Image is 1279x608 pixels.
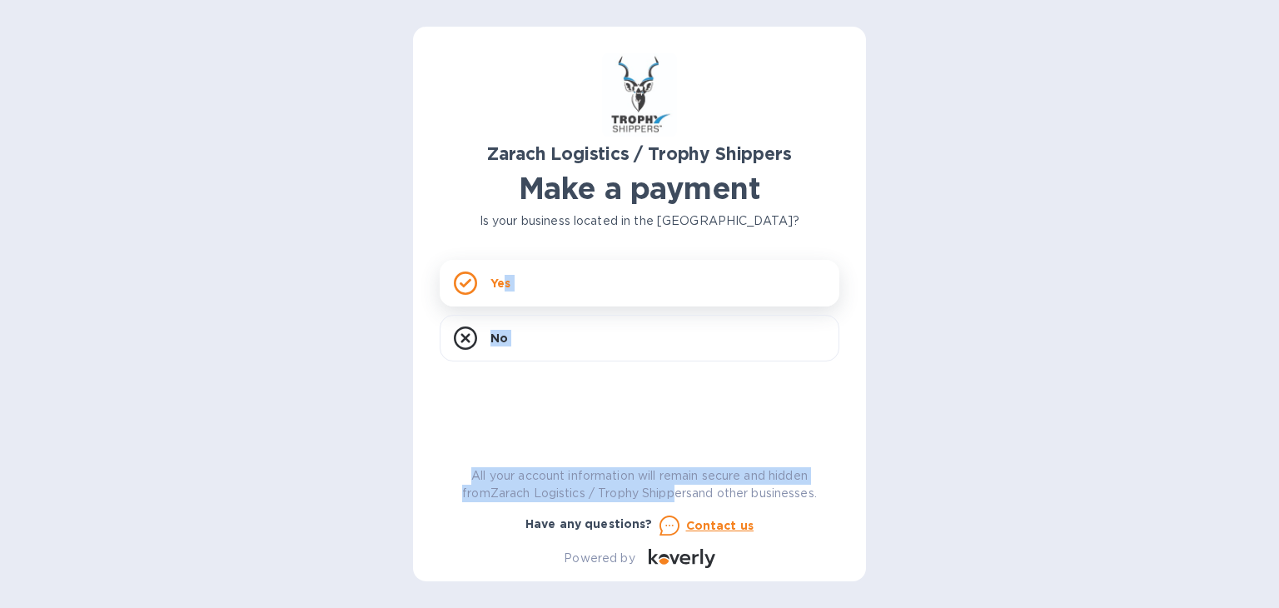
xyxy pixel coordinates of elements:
[686,519,754,532] u: Contact us
[490,330,508,346] p: No
[440,171,839,206] h1: Make a payment
[564,550,635,567] p: Powered by
[487,143,791,164] b: Zarach Logistics / Trophy Shippers
[440,212,839,230] p: Is your business located in the [GEOGRAPHIC_DATA]?
[525,517,653,531] b: Have any questions?
[440,467,839,502] p: All your account information will remain secure and hidden from Zarach Logistics / Trophy Shipper...
[490,275,510,292] p: Yes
